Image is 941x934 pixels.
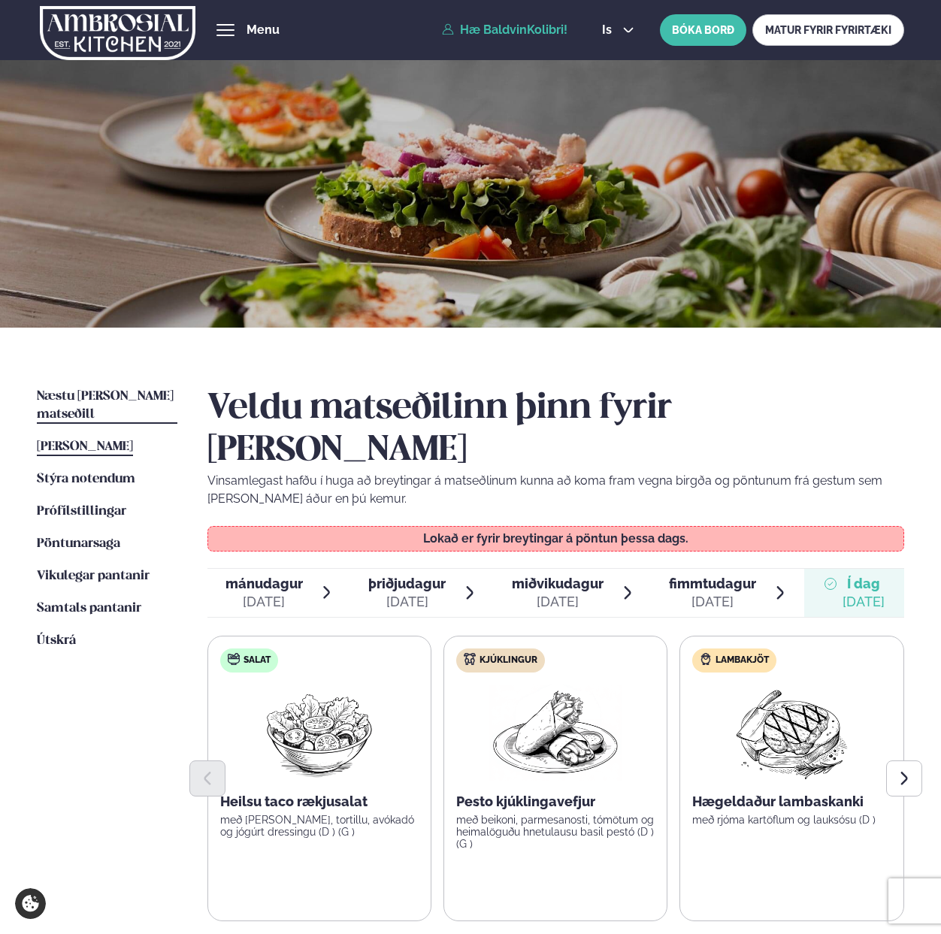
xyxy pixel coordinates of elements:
button: is [590,24,646,36]
span: þriðjudagur [368,576,446,591]
a: Pöntunarsaga [37,535,120,553]
span: Pöntunarsaga [37,537,120,550]
div: [DATE] [225,593,303,611]
span: Prófílstillingar [37,505,126,518]
a: Prófílstillingar [37,503,126,521]
span: Kjúklingur [480,654,537,666]
a: [PERSON_NAME] [37,438,133,456]
a: Næstu [PERSON_NAME] matseðill [37,388,177,424]
p: Lokað er fyrir breytingar á pöntun þessa dags. [222,533,888,545]
img: salad.svg [228,653,240,665]
span: Stýra notendum [37,473,135,485]
button: Previous slide [189,760,225,796]
span: Í dag [843,575,885,593]
p: með beikoni, parmesanosti, tómötum og heimalöguðu hnetulausu basil pestó (D ) (G ) [456,814,655,850]
img: Wraps.png [489,685,622,781]
div: [DATE] [368,593,446,611]
p: Vinsamlegast hafðu í huga að breytingar á matseðlinum kunna að koma fram vegna birgða og pöntunum... [207,472,904,508]
p: Pesto kjúklingavefjur [456,793,655,811]
img: Beef-Meat.png [725,685,858,781]
span: Salat [244,654,271,666]
img: Salad.png [253,685,386,781]
a: Útskrá [37,632,76,650]
span: Útskrá [37,634,76,647]
p: með rjóma kartöflum og lauksósu (D ) [692,814,891,826]
button: hamburger [216,21,234,39]
p: Heilsu taco rækjusalat [220,793,419,811]
button: BÓKA BORÐ [660,14,746,46]
a: MATUR FYRIR FYRIRTÆKI [752,14,904,46]
img: Lamb.svg [700,653,712,665]
h2: Veldu matseðilinn þinn fyrir [PERSON_NAME] [207,388,904,472]
span: Næstu [PERSON_NAME] matseðill [37,390,174,421]
a: Vikulegar pantanir [37,567,150,585]
span: is [602,24,616,36]
div: [DATE] [512,593,604,611]
div: [DATE] [669,593,756,611]
div: [DATE] [843,593,885,611]
span: [PERSON_NAME] [37,440,133,453]
span: mánudagur [225,576,303,591]
a: Cookie settings [15,888,46,919]
a: Stýra notendum [37,470,135,488]
button: Next slide [886,760,922,796]
img: chicken.svg [464,653,476,665]
span: fimmtudagur [669,576,756,591]
span: Vikulegar pantanir [37,570,150,582]
span: Lambakjöt [716,654,769,666]
a: Samtals pantanir [37,600,141,618]
p: með [PERSON_NAME], tortillu, avókadó og jógúrt dressingu (D ) (G ) [220,814,419,838]
p: Hægeldaður lambaskanki [692,793,891,811]
img: logo [40,2,195,64]
span: Samtals pantanir [37,602,141,615]
a: Hæ BaldvinKolibri! [442,23,567,37]
span: miðvikudagur [512,576,604,591]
